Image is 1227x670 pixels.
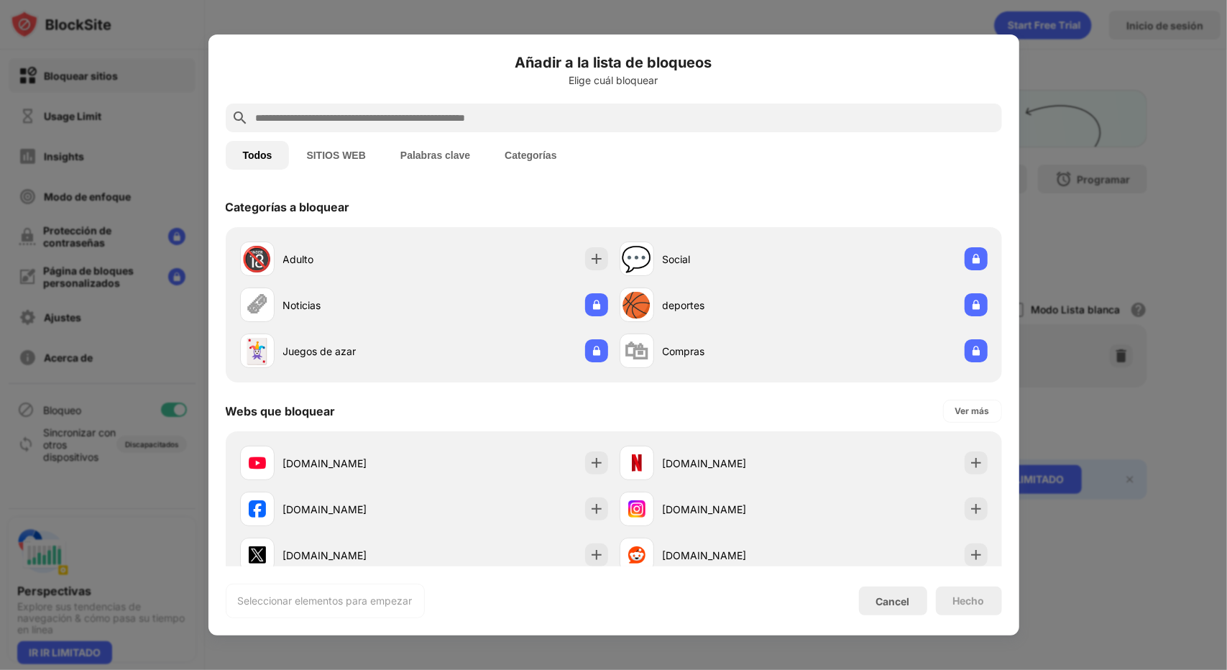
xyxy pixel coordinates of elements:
[283,344,424,359] div: Juegos de azar
[283,298,424,313] div: Noticias
[226,52,1002,73] h6: Añadir a la lista de bloqueos
[283,502,424,517] div: [DOMAIN_NAME]
[226,200,350,214] div: Categorías a bloquear
[249,454,266,472] img: favicons
[238,594,413,608] div: Seleccionar elementos para empezar
[383,141,487,170] button: Palabras clave
[953,595,985,607] div: Hecho
[289,141,382,170] button: SITIOS WEB
[876,595,910,607] div: Cancel
[628,500,645,518] img: favicons
[628,454,645,472] img: favicons
[231,109,249,127] img: search.svg
[663,456,804,471] div: [DOMAIN_NAME]
[628,546,645,564] img: favicons
[622,290,652,320] div: 🏀
[283,456,424,471] div: [DOMAIN_NAME]
[663,298,804,313] div: deportes
[283,252,424,267] div: Adulto
[249,500,266,518] img: favicons
[663,252,804,267] div: Social
[249,546,266,564] img: favicons
[242,244,272,274] div: 🔞
[226,404,336,418] div: Webs que bloquear
[625,336,649,366] div: 🛍
[283,548,424,563] div: [DOMAIN_NAME]
[226,141,290,170] button: Todos
[487,141,574,170] button: Categorías
[622,244,652,274] div: 💬
[245,290,270,320] div: 🗞
[226,75,1002,86] div: Elige cuál bloquear
[663,502,804,517] div: [DOMAIN_NAME]
[242,336,272,366] div: 🃏
[955,404,990,418] div: Ver más
[663,548,804,563] div: [DOMAIN_NAME]
[663,344,804,359] div: Compras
